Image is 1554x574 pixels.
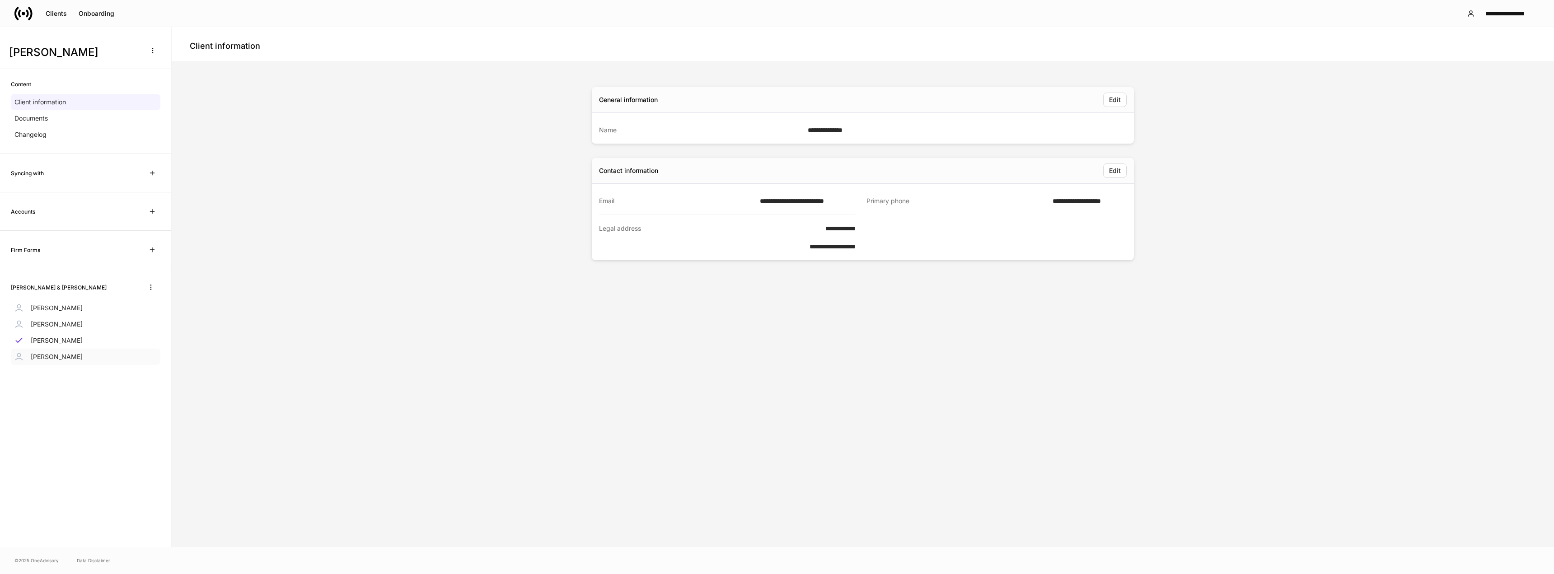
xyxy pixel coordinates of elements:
[40,6,73,21] button: Clients
[1109,168,1121,174] div: Edit
[11,207,35,216] h6: Accounts
[11,332,160,349] a: [PERSON_NAME]
[14,114,48,123] p: Documents
[599,224,789,251] div: Legal address
[11,349,160,365] a: [PERSON_NAME]
[14,130,47,139] p: Changelog
[11,126,160,143] a: Changelog
[14,557,59,564] span: © 2025 OneAdvisory
[11,169,44,177] h6: Syncing with
[11,316,160,332] a: [PERSON_NAME]
[31,336,83,345] p: [PERSON_NAME]
[31,320,83,329] p: [PERSON_NAME]
[73,6,120,21] button: Onboarding
[866,196,1047,206] div: Primary phone
[11,283,107,292] h6: [PERSON_NAME] & [PERSON_NAME]
[31,303,83,313] p: [PERSON_NAME]
[599,196,754,205] div: Email
[599,126,802,135] div: Name
[11,94,160,110] a: Client information
[11,246,40,254] h6: Firm Forms
[11,110,160,126] a: Documents
[1109,97,1121,103] div: Edit
[46,10,67,17] div: Clients
[1103,93,1127,107] button: Edit
[1103,163,1127,178] button: Edit
[14,98,66,107] p: Client information
[11,300,160,316] a: [PERSON_NAME]
[77,557,110,564] a: Data Disclaimer
[9,45,140,60] h3: [PERSON_NAME]
[599,166,658,175] div: Contact information
[599,95,658,104] div: General information
[79,10,114,17] div: Onboarding
[11,80,31,89] h6: Content
[190,41,260,51] h4: Client information
[31,352,83,361] p: [PERSON_NAME]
